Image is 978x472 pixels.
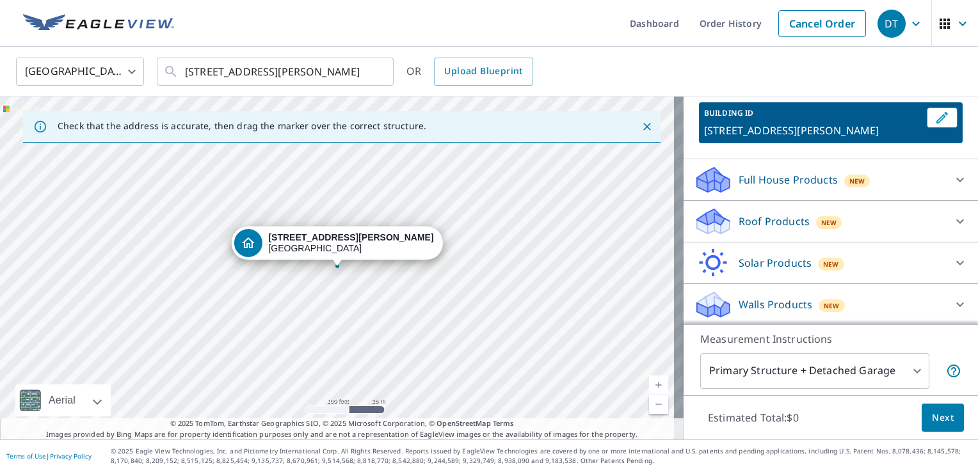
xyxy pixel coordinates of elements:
div: Walls ProductsNew [694,289,968,320]
a: Upload Blueprint [434,58,533,86]
img: EV Logo [23,14,174,33]
div: Roof ProductsNew [694,206,968,237]
span: Next [932,410,954,426]
span: New [849,176,865,186]
div: [GEOGRAPHIC_DATA] [16,54,144,90]
span: © 2025 TomTom, Earthstar Geographics SIO, © 2025 Microsoft Corporation, © [170,418,514,429]
div: OR [406,58,533,86]
a: Cancel Order [778,10,866,37]
div: Dropped pin, building 1, Residential property, 3042 N Oak Hill Rd Silver Lake, OH 44224 [231,226,442,266]
span: Upload Blueprint [444,63,522,79]
div: DT [878,10,906,38]
p: BUILDING ID [704,107,753,118]
a: Terms of Use [6,452,46,460]
span: New [821,217,837,228]
p: Solar Products [739,255,812,271]
span: New [824,301,840,311]
p: [STREET_ADDRESS][PERSON_NAME] [704,123,922,138]
p: Check that the address is accurate, then drag the marker over the correct structure. [58,120,426,132]
div: Aerial [45,384,79,416]
a: Privacy Policy [50,452,92,460]
a: Current Level 18, Zoom In [649,375,668,395]
p: © 2025 Eagle View Technologies, Inc. and Pictometry International Corp. All Rights Reserved. Repo... [111,446,972,466]
p: Roof Products [739,214,810,229]
p: Measurement Instructions [700,331,961,347]
p: Full House Products [739,172,838,187]
button: Close [639,118,655,135]
div: [GEOGRAPHIC_DATA] [268,232,433,254]
div: Full House ProductsNew [694,164,968,195]
div: Primary Structure + Detached Garage [700,353,929,389]
a: Terms [493,418,514,428]
button: Next [922,404,964,432]
p: Estimated Total: $0 [698,404,809,432]
a: OpenStreetMap [437,418,490,428]
div: Solar ProductsNew [694,248,968,278]
span: New [823,259,839,269]
span: Your report will include the primary structure and a detached garage if one exists. [946,363,961,379]
input: Search by address or latitude-longitude [185,54,367,90]
p: Walls Products [739,297,812,312]
button: Edit building 1 [927,107,958,128]
p: | [6,452,92,460]
div: Aerial [15,384,111,416]
strong: [STREET_ADDRESS][PERSON_NAME] [268,232,433,242]
a: Current Level 18, Zoom Out [649,395,668,414]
